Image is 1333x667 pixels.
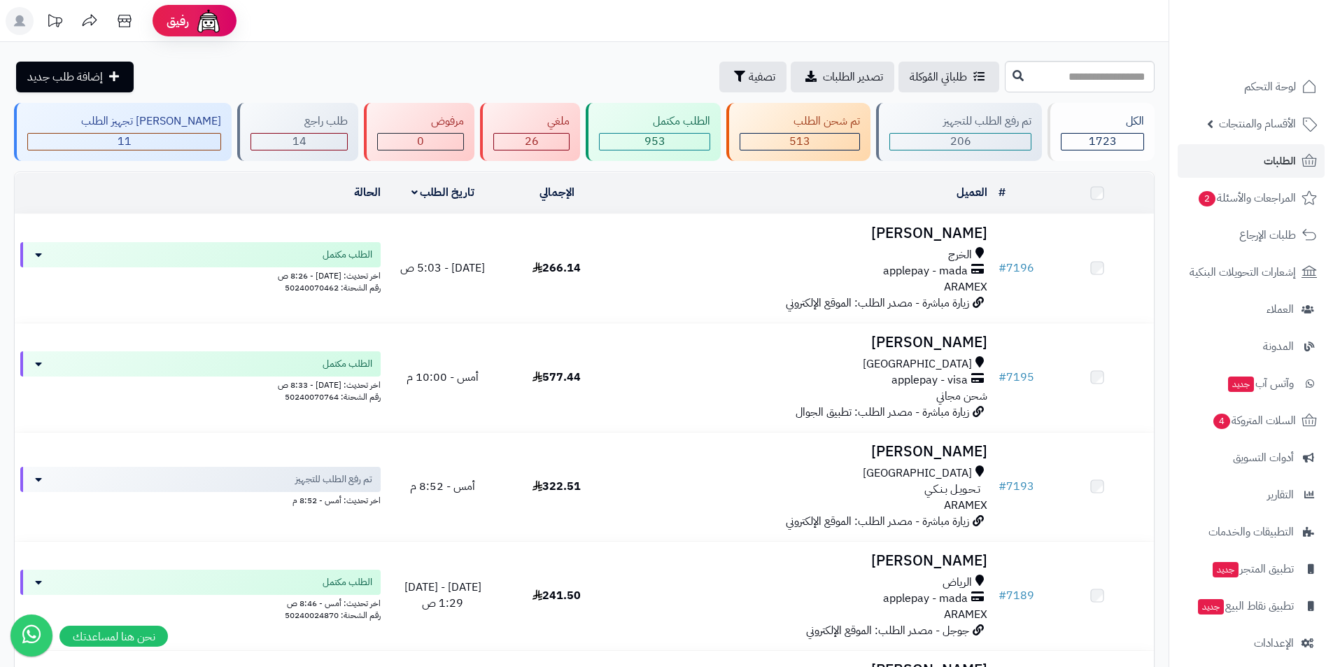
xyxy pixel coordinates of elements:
span: رقم الشحنة: 50240024870 [285,609,381,622]
a: إشعارات التحويلات البنكية [1178,255,1325,289]
button: تصفية [719,62,787,92]
a: الحالة [354,184,381,201]
img: ai-face.png [195,7,223,35]
div: 513 [740,134,859,150]
div: 26 [494,134,569,150]
span: 14 [292,133,306,150]
span: 0 [417,133,424,150]
span: زيارة مباشرة - مصدر الطلب: الموقع الإلكتروني [786,513,969,530]
span: الأقسام والمنتجات [1219,114,1296,134]
span: الرياض [943,575,972,591]
span: التطبيقات والخدمات [1208,522,1294,542]
a: تحديثات المنصة [37,7,72,38]
span: 1723 [1089,133,1117,150]
span: الخرج [948,247,972,263]
div: [PERSON_NAME] تجهيز الطلب [27,113,221,129]
span: [DATE] - [DATE] 1:29 ص [404,579,481,612]
div: اخر تحديث: أمس - 8:46 ص [20,595,381,610]
a: طلبات الإرجاع [1178,218,1325,252]
span: applepay - mada [883,263,968,279]
a: إضافة طلب جديد [16,62,134,92]
a: التطبيقات والخدمات [1178,515,1325,549]
a: المراجعات والأسئلة2 [1178,181,1325,215]
div: 11 [28,134,220,150]
span: # [999,369,1006,386]
a: المدونة [1178,330,1325,363]
span: أمس - 8:52 م [410,478,475,495]
span: applepay - visa [891,372,968,388]
span: المراجعات والأسئلة [1197,188,1296,208]
a: #7189 [999,587,1034,604]
span: الطلب مكتمل [323,575,372,589]
div: 953 [600,134,710,150]
a: تم شحن الطلب 513 [724,103,873,161]
a: [PERSON_NAME] تجهيز الطلب 11 [11,103,234,161]
div: طلب راجع [251,113,348,129]
span: 4 [1213,414,1230,429]
div: تم شحن الطلب [740,113,860,129]
div: اخر تحديث: [DATE] - 8:33 ص [20,377,381,391]
span: 206 [950,133,971,150]
span: 266.14 [533,260,581,276]
span: لوحة التحكم [1244,77,1296,97]
a: #7196 [999,260,1034,276]
a: #7193 [999,478,1034,495]
span: شحن مجاني [936,388,987,405]
span: طلبات الإرجاع [1239,225,1296,245]
span: [DATE] - 5:03 ص [400,260,485,276]
span: طلباتي المُوكلة [910,69,967,85]
a: الإعدادات [1178,626,1325,660]
span: 241.50 [533,587,581,604]
a: طلباتي المُوكلة [898,62,999,92]
h3: [PERSON_NAME] [619,225,987,241]
span: [GEOGRAPHIC_DATA] [863,356,972,372]
h3: [PERSON_NAME] [619,335,987,351]
span: تصدير الطلبات [823,69,883,85]
div: 0 [378,134,463,150]
a: ملغي 26 [477,103,583,161]
a: الكل1723 [1045,103,1157,161]
span: أدوات التسويق [1233,448,1294,468]
img: logo-2.png [1238,39,1320,69]
div: الطلب مكتمل [599,113,710,129]
a: الطلب مكتمل 953 [583,103,724,161]
a: # [999,184,1006,201]
a: تصدير الطلبات [791,62,894,92]
a: #7195 [999,369,1034,386]
div: مرفوض [377,113,464,129]
a: الإجمالي [539,184,574,201]
h3: [PERSON_NAME] [619,444,987,460]
a: الطلبات [1178,144,1325,178]
a: تطبيق نقاط البيعجديد [1178,589,1325,623]
h3: [PERSON_NAME] [619,553,987,569]
span: تصفية [749,69,775,85]
a: السلات المتروكة4 [1178,404,1325,437]
a: العملاء [1178,293,1325,326]
div: تم رفع الطلب للتجهيز [889,113,1031,129]
span: تطبيق نقاط البيع [1197,596,1294,616]
span: العملاء [1267,300,1294,319]
span: زيارة مباشرة - مصدر الطلب: تطبيق الجوال [796,404,969,421]
span: الطلب مكتمل [323,357,372,371]
span: # [999,587,1006,604]
span: # [999,260,1006,276]
span: 953 [644,133,665,150]
span: جديد [1198,599,1224,615]
div: اخر تحديث: [DATE] - 8:26 ص [20,267,381,282]
a: لوحة التحكم [1178,70,1325,104]
span: applepay - mada [883,591,968,607]
span: إشعارات التحويلات البنكية [1190,262,1296,282]
span: زيارة مباشرة - مصدر الطلب: الموقع الإلكتروني [786,295,969,311]
span: رفيق [167,13,189,29]
span: رقم الشحنة: 50240070764 [285,391,381,403]
span: ARAMEX [944,606,987,623]
span: # [999,478,1006,495]
span: الطلب مكتمل [323,248,372,262]
span: السلات المتروكة [1212,411,1296,430]
span: إضافة طلب جديد [27,69,103,85]
a: تم رفع الطلب للتجهيز 206 [873,103,1045,161]
span: 577.44 [533,369,581,386]
a: تاريخ الطلب [411,184,475,201]
span: أمس - 10:00 م [407,369,479,386]
span: المدونة [1263,337,1294,356]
